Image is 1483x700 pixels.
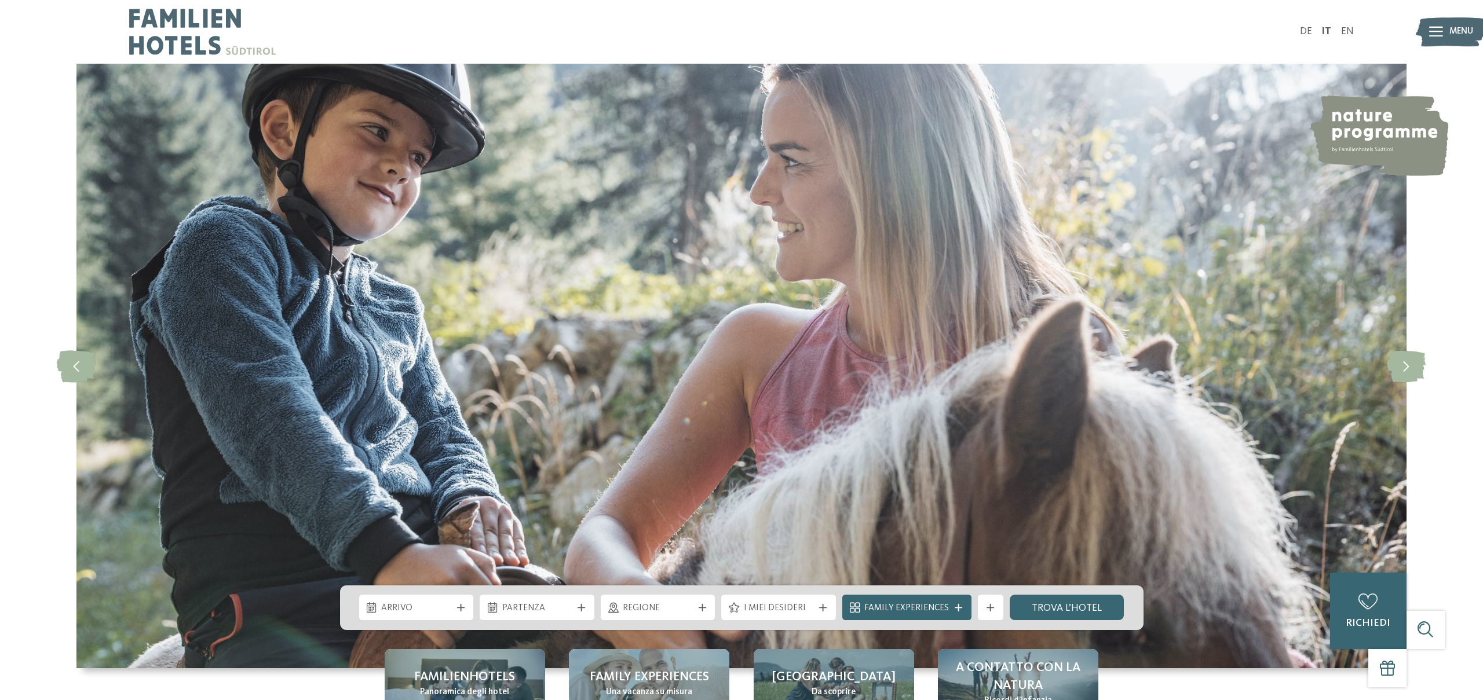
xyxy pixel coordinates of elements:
[606,686,692,699] span: Una vacanza su misura
[1330,573,1407,649] a: richiedi
[76,64,1407,668] img: Family hotel Alto Adige: the happy family places!
[1346,618,1390,628] span: richiedi
[1341,27,1354,36] a: EN
[381,602,451,615] span: Arrivo
[1449,25,1473,38] span: Menu
[1321,27,1331,36] a: IT
[1010,595,1124,620] a: trova l’hotel
[744,602,814,615] span: I miei desideri
[414,668,515,686] span: Familienhotels
[420,686,509,699] span: Panoramica degli hotel
[864,602,949,615] span: Family Experiences
[772,668,896,686] span: [GEOGRAPHIC_DATA]
[623,602,693,615] span: Regione
[502,602,572,615] span: Partenza
[951,659,1086,695] span: A contatto con la natura
[1308,96,1448,176] img: nature programme by Familienhotels Südtirol
[1300,27,1312,36] a: DE
[812,686,856,699] span: Da scoprire
[590,668,709,686] span: Family experiences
